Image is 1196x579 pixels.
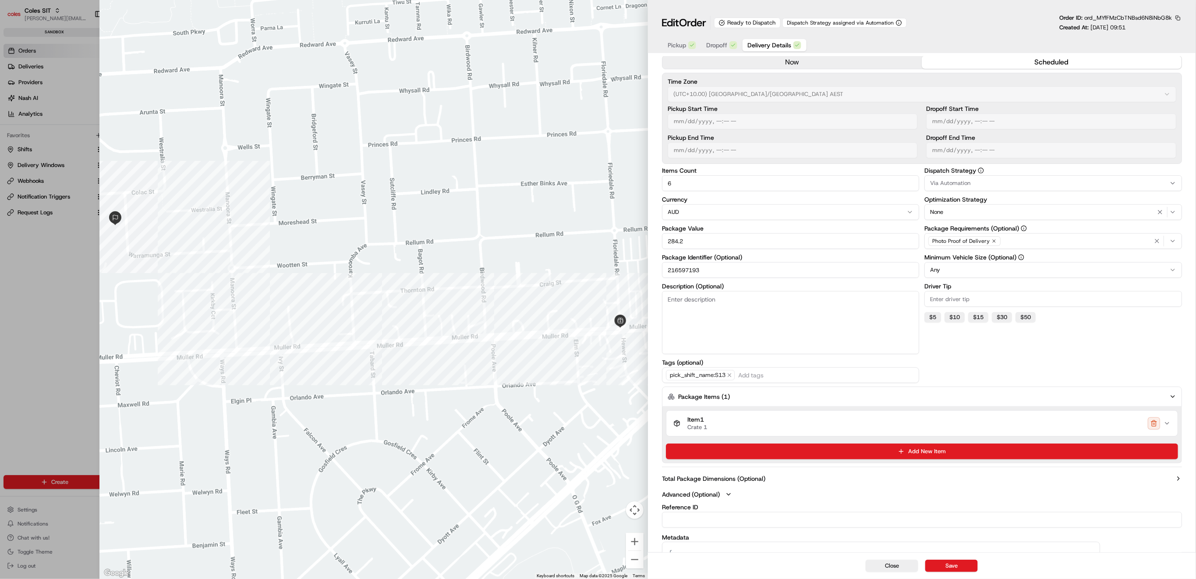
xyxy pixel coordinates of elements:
[662,359,920,366] label: Tags (optional)
[924,175,1182,191] button: Via Automation
[926,106,1176,112] label: Dropoff Start Time
[679,16,707,30] span: Order
[1016,312,1036,323] button: $50
[662,283,920,289] label: Description (Optional)
[1091,24,1126,31] span: [DATE] 09:51
[924,167,1182,174] label: Dispatch Strategy
[932,238,990,245] span: Photo Proof of Delivery
[922,56,1182,69] button: scheduled
[668,78,1176,85] label: Time Zone
[537,573,575,579] button: Keyboard shortcuts
[662,490,1182,499] button: Advanced (Optional)
[83,127,141,136] span: API Documentation
[666,370,735,380] span: pick_shift_name:S13
[924,254,1182,260] label: Minimum Vehicle Size (Optional)
[1021,225,1027,231] button: Package Requirements (Optional)
[968,312,988,323] button: $15
[678,392,730,401] label: Package Items ( 1 )
[662,262,920,278] input: Enter package identifier
[662,474,1182,483] button: Total Package Dimensions (Optional)
[978,167,984,174] button: Dispatch Strategy
[1060,24,1126,32] p: Created At:
[30,92,111,99] div: We're available if you need us!
[1085,14,1172,21] span: ord_MYfFMzCbTNBsd6N8iNbG8k
[18,127,67,136] span: Knowledge Base
[930,179,970,187] span: Via Automation
[580,573,628,578] span: Map data ©2025 Google
[787,19,894,26] span: Dispatch Strategy assigned via Automation
[924,291,1182,307] input: Enter driver tip
[9,35,159,49] p: Welcome 👋
[662,504,1182,510] label: Reference ID
[748,41,792,50] span: Delivery Details
[924,233,1182,249] button: Photo Proof of Delivery
[666,411,1178,436] button: Item1Crate 1
[926,135,1176,141] label: Dropoff End Time
[924,283,1182,289] label: Driver Tip
[633,573,645,578] a: Terms
[74,128,81,135] div: 💻
[925,560,978,572] button: Save
[924,196,1182,202] label: Optimization Strategy
[62,148,106,155] a: Powered byPylon
[662,167,920,174] label: Items Count
[9,9,26,26] img: Nash
[662,254,920,260] label: Package Identifier (Optional)
[930,208,943,216] span: None
[662,387,1182,407] button: Package Items (1)
[30,84,144,92] div: Start new chat
[626,501,644,519] button: Map camera controls
[992,312,1012,323] button: $30
[662,233,920,249] input: Enter package value
[626,551,644,568] button: Zoom out
[924,225,1182,231] label: Package Requirements (Optional)
[626,533,644,551] button: Zoom in
[662,533,689,541] label: Metadata
[736,370,916,380] input: Add tags
[5,124,71,139] a: 📗Knowledge Base
[662,490,720,499] label: Advanced (Optional)
[1018,254,1024,260] button: Minimum Vehicle Size (Optional)
[71,124,144,139] a: 💻API Documentation
[668,106,918,112] label: Pickup Start Time
[866,560,918,572] button: Close
[714,18,781,28] div: Ready to Dispatch
[102,568,131,579] img: Google
[662,175,920,191] input: Enter items count
[87,149,106,155] span: Pylon
[662,16,707,30] h1: Edit
[924,312,941,323] button: $5
[662,225,920,231] label: Package Value
[707,41,728,50] span: Dropoff
[687,416,707,424] span: Item 1
[662,56,922,69] button: now
[149,86,159,97] button: Start new chat
[9,128,16,135] div: 📗
[102,568,131,579] a: Open this area in Google Maps (opens a new window)
[666,444,1178,459] button: Add New Item
[687,424,707,431] span: Crate 1
[662,474,765,483] label: Total Package Dimensions (Optional)
[668,41,686,50] span: Pickup
[662,196,920,202] label: Currency
[9,84,25,99] img: 1736555255976-a54dd68f-1ca7-489b-9aae-adbdc363a1c4
[23,57,145,66] input: Clear
[924,204,1182,220] button: None
[945,312,965,323] button: $10
[782,18,907,28] button: Dispatch Strategy assigned via Automation
[1060,14,1172,22] p: Order ID:
[668,135,918,141] label: Pickup End Time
